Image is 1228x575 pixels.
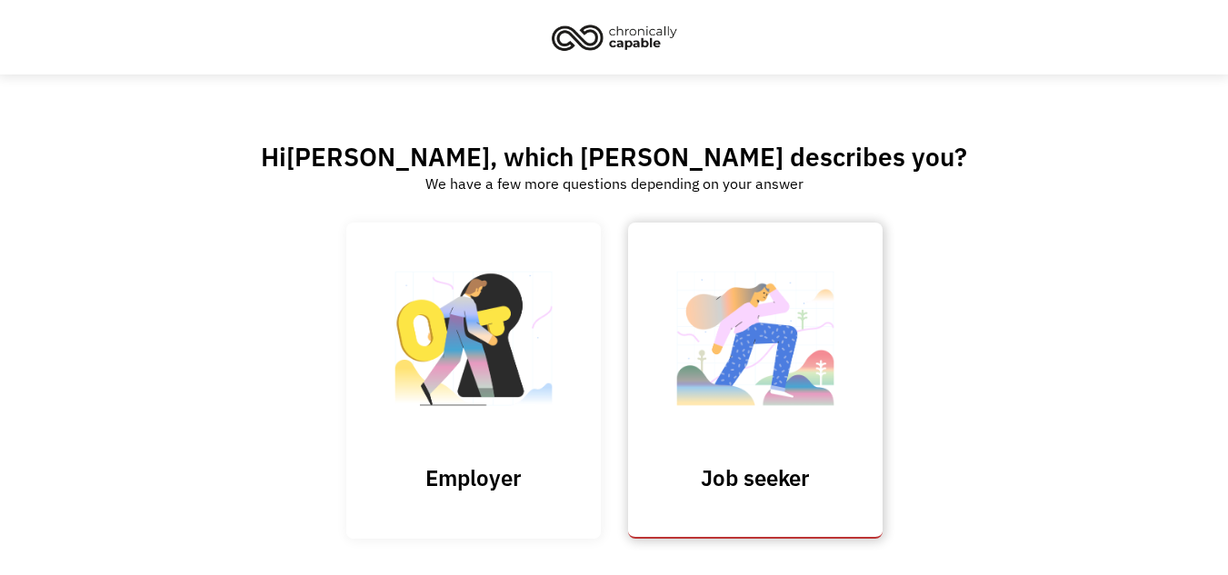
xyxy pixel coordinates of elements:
img: Chronically Capable logo [546,17,683,57]
a: Job seeker [628,223,883,538]
span: [PERSON_NAME] [286,140,490,173]
input: Submit [346,223,601,539]
h2: Hi , which [PERSON_NAME] describes you? [261,141,967,173]
h3: Job seeker [664,464,846,491]
div: We have a few more questions depending on your answer [425,173,804,194]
